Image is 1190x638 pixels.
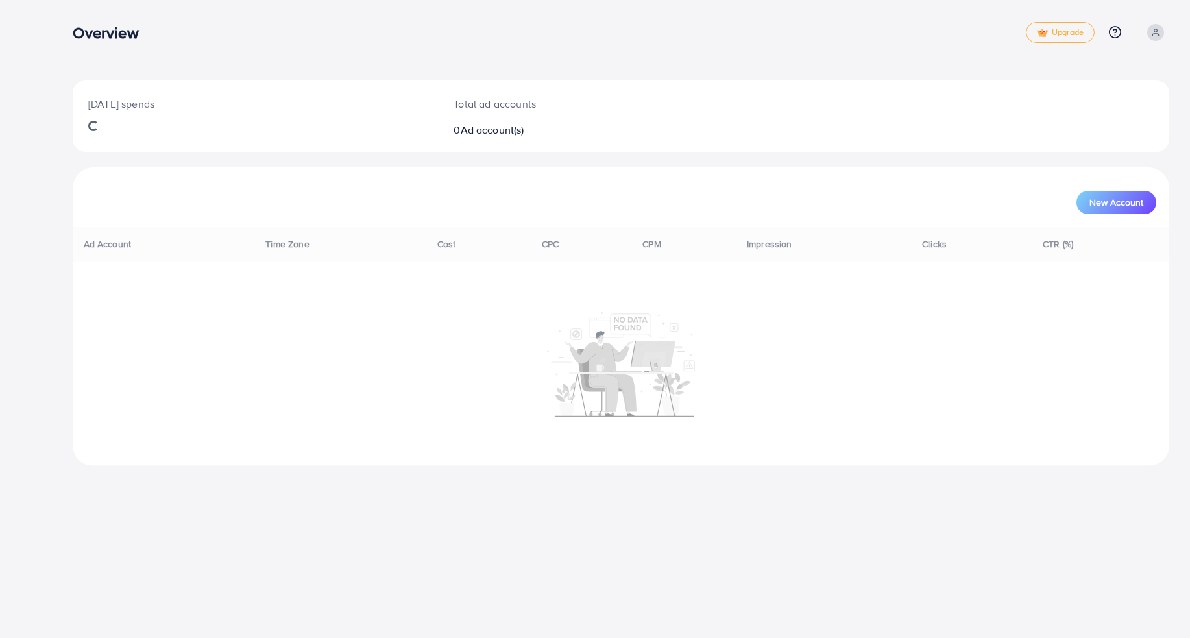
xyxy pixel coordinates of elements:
[1026,22,1095,43] a: tickUpgrade
[1076,191,1156,214] button: New Account
[1037,29,1048,38] img: tick
[1089,198,1143,207] span: New Account
[461,123,524,137] span: Ad account(s)
[88,96,422,112] p: [DATE] spends
[73,23,149,42] h3: Overview
[454,124,697,136] h2: 0
[1037,28,1084,38] span: Upgrade
[454,96,697,112] p: Total ad accounts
